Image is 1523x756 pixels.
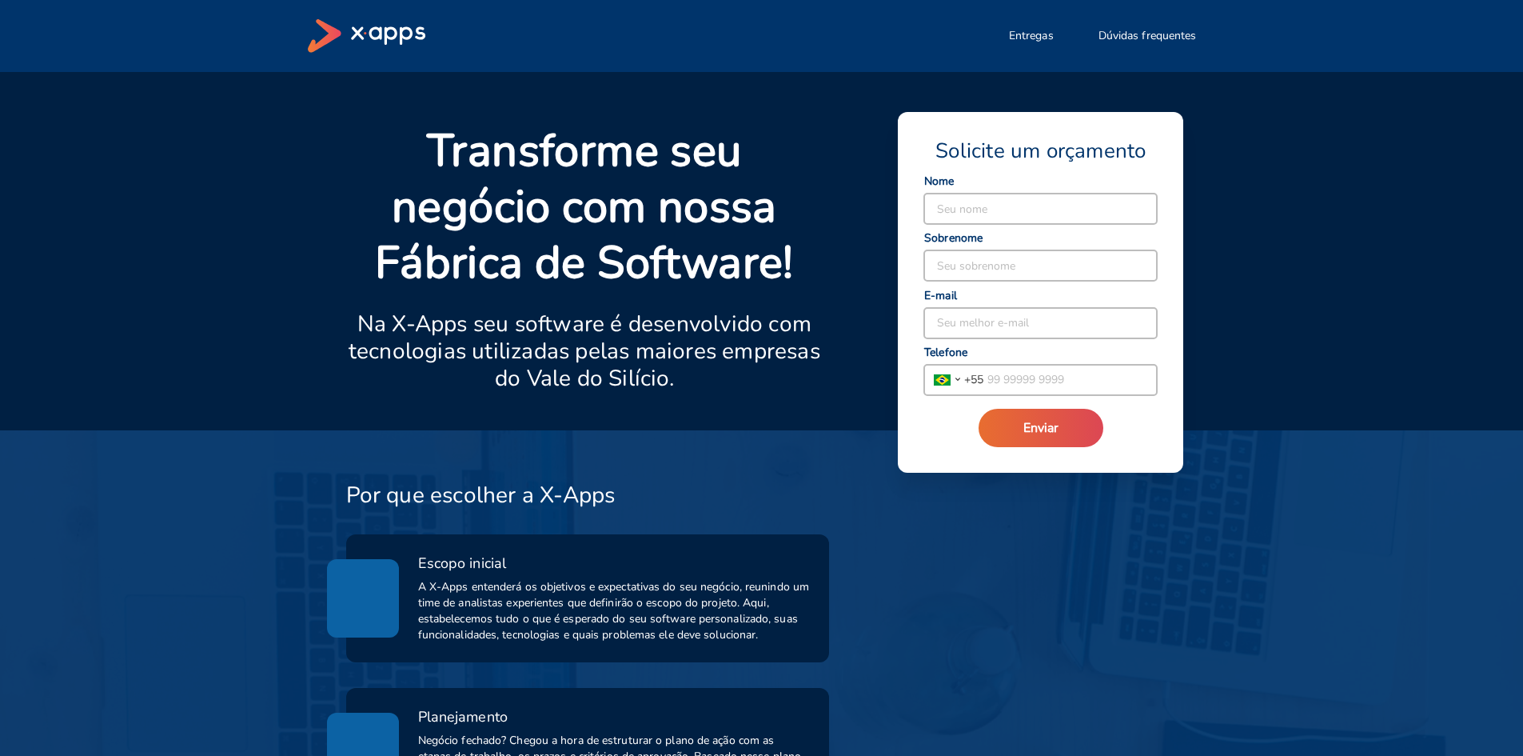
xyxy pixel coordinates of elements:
[418,579,811,643] span: A X-Apps entenderá os objetivos e expectativas do seu negócio, reunindo um time de analistas expe...
[1079,20,1216,52] button: Dúvidas frequentes
[346,482,616,509] h3: Por que escolher a X-Apps
[924,308,1157,338] input: Seu melhor e-mail
[346,310,823,392] p: Na X-Apps seu software é desenvolvido com tecnologias utilizadas pelas maiores empresas do Vale d...
[964,371,983,388] span: + 55
[346,123,823,291] p: Transforme seu negócio com nossa Fábrica de Software!
[924,250,1157,281] input: Seu sobrenome
[1009,28,1054,44] span: Entregas
[983,365,1157,395] input: 99 99999 9999
[935,138,1146,165] span: Solicite um orçamento
[1098,28,1197,44] span: Dúvidas frequentes
[924,194,1157,224] input: Seu nome
[990,20,1073,52] button: Entregas
[418,707,508,726] span: Planejamento
[1023,419,1059,437] span: Enviar
[418,554,506,573] span: Escopo inicial
[979,409,1103,447] button: Enviar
